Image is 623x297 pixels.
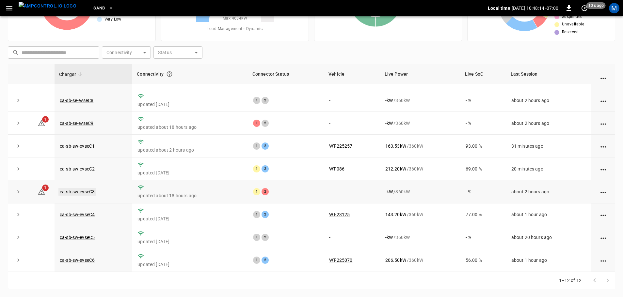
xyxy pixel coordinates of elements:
[60,212,95,217] a: ca-sb-sw-evseC4
[380,64,460,84] th: Live Power
[385,166,406,172] p: 212.20 kW
[13,232,23,242] button: expand row
[19,2,76,10] img: ampcontrol.io logo
[599,74,607,81] div: action cell options
[253,234,260,241] div: 1
[324,89,380,112] td: -
[385,143,455,149] div: / 360 kW
[385,257,406,263] p: 206.50 kW
[262,142,269,150] div: 2
[562,14,583,20] span: Suspended
[385,211,406,218] p: 143.20 kW
[385,188,455,195] div: / 360 kW
[460,226,506,249] td: - %
[385,188,393,195] p: - kW
[13,210,23,219] button: expand row
[385,257,455,263] div: / 360 kW
[385,166,455,172] div: / 360 kW
[262,165,269,172] div: 2
[60,98,93,103] a: ca-sb-se-evseC8
[488,5,510,11] p: Local time
[60,258,95,263] a: ca-sb-sw-evseC6
[329,212,350,217] a: WT-23125
[460,249,506,272] td: 56.00 %
[137,261,243,268] p: updated [DATE]
[253,257,260,264] div: 1
[562,29,579,36] span: Reserved
[60,166,95,171] a: ca-sb-sw-evseC2
[137,101,243,108] p: updated [DATE]
[253,211,260,218] div: 1
[13,96,23,105] button: expand row
[329,166,344,171] a: WT-086
[262,234,269,241] div: 2
[599,234,607,241] div: action cell options
[329,258,352,263] a: WT-225070
[253,120,260,127] div: 1
[599,257,607,263] div: action cell options
[91,2,116,15] button: SanB
[599,120,607,126] div: action cell options
[460,157,506,180] td: 69.00 %
[460,112,506,135] td: - %
[506,135,591,157] td: 31 minutes ago
[506,64,591,84] th: Last Session
[248,64,324,84] th: Connector Status
[324,180,380,203] td: -
[253,188,260,195] div: 1
[506,226,591,249] td: about 20 hours ago
[13,255,23,265] button: expand row
[599,211,607,218] div: action cell options
[385,97,455,104] div: / 360 kW
[13,164,23,174] button: expand row
[223,15,247,22] span: Max. 4634 kW
[137,68,243,80] div: Connectivity
[60,121,93,126] a: ca-sb-se-evseC9
[579,3,590,13] button: set refresh interval
[506,180,591,203] td: about 2 hours ago
[262,120,269,127] div: 2
[460,64,506,84] th: Live SoC
[262,211,269,218] div: 2
[506,112,591,135] td: about 2 hours ago
[506,249,591,272] td: about 1 hour ago
[60,143,95,149] a: ca-sb-sw-evseC1
[506,89,591,112] td: about 2 hours ago
[385,143,406,149] p: 163.53 kW
[38,189,45,194] a: 1
[609,3,619,13] div: profile-icon
[137,170,243,176] p: updated [DATE]
[599,166,607,172] div: action cell options
[262,188,269,195] div: 2
[559,277,582,284] p: 1–12 of 12
[60,235,95,240] a: ca-sb-sw-evseC5
[324,64,380,84] th: Vehicle
[599,143,607,149] div: action cell options
[137,124,243,130] p: updated about 18 hours ago
[329,143,352,149] a: WT-225257
[599,97,607,104] div: action cell options
[13,118,23,128] button: expand row
[385,120,455,126] div: / 360 kW
[562,21,584,28] span: Unavailable
[385,234,455,241] div: / 360 kW
[586,2,606,9] span: 10 s ago
[42,185,49,191] span: 1
[59,70,85,78] span: Charger
[385,97,393,104] p: - kW
[262,97,269,104] div: 2
[460,203,506,226] td: 77.00 %
[506,203,591,226] td: about 1 hour ago
[385,120,393,126] p: - kW
[13,187,23,197] button: expand row
[512,5,558,11] p: [DATE] 10:48:14 -07:00
[93,5,105,12] span: SanB
[460,180,506,203] td: - %
[460,89,506,112] td: - %
[104,16,121,23] span: Very Low
[207,26,263,32] span: Load Management = Dynamic
[164,68,175,80] button: Connection between the charger and our software.
[253,142,260,150] div: 1
[324,226,380,249] td: -
[599,188,607,195] div: action cell options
